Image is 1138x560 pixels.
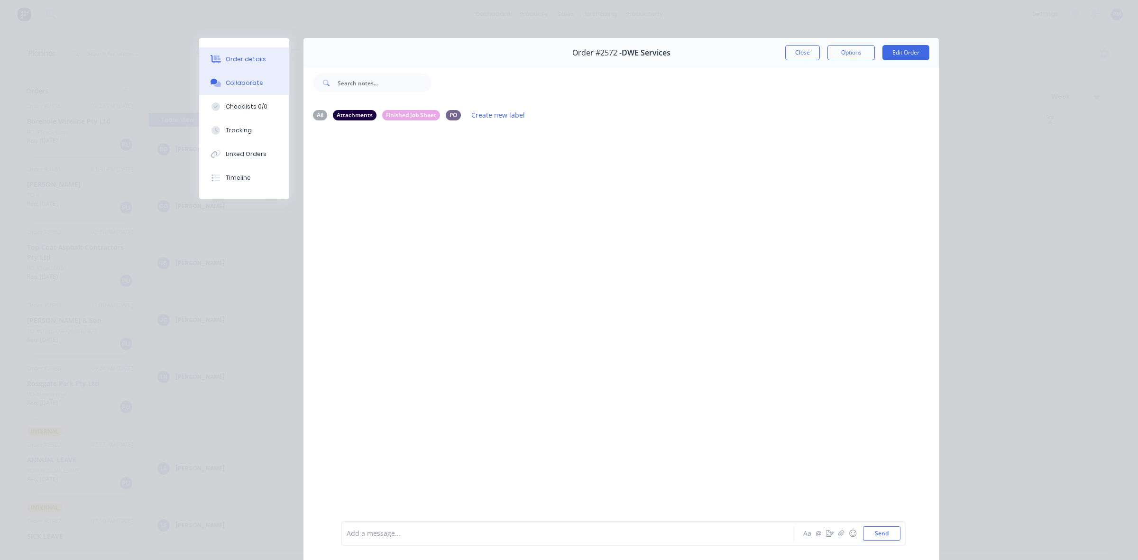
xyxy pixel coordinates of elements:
[226,55,266,64] div: Order details
[863,526,900,541] button: Send
[622,48,670,57] span: DWE Services
[199,166,289,190] button: Timeline
[785,45,820,60] button: Close
[333,110,376,120] div: Attachments
[199,142,289,166] button: Linked Orders
[199,47,289,71] button: Order details
[199,119,289,142] button: Tracking
[382,110,440,120] div: Finished Job Sheet
[226,174,251,182] div: Timeline
[801,528,813,539] button: Aa
[199,71,289,95] button: Collaborate
[813,528,824,539] button: @
[226,126,252,135] div: Tracking
[226,79,263,87] div: Collaborate
[882,45,929,60] button: Edit Order
[313,110,327,120] div: All
[847,528,858,539] button: ☺
[446,110,461,120] div: PO
[572,48,622,57] span: Order #2572 -
[827,45,875,60] button: Options
[199,95,289,119] button: Checklists 0/0
[338,73,431,92] input: Search notes...
[226,102,267,111] div: Checklists 0/0
[467,109,530,121] button: Create new label
[226,150,266,158] div: Linked Orders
